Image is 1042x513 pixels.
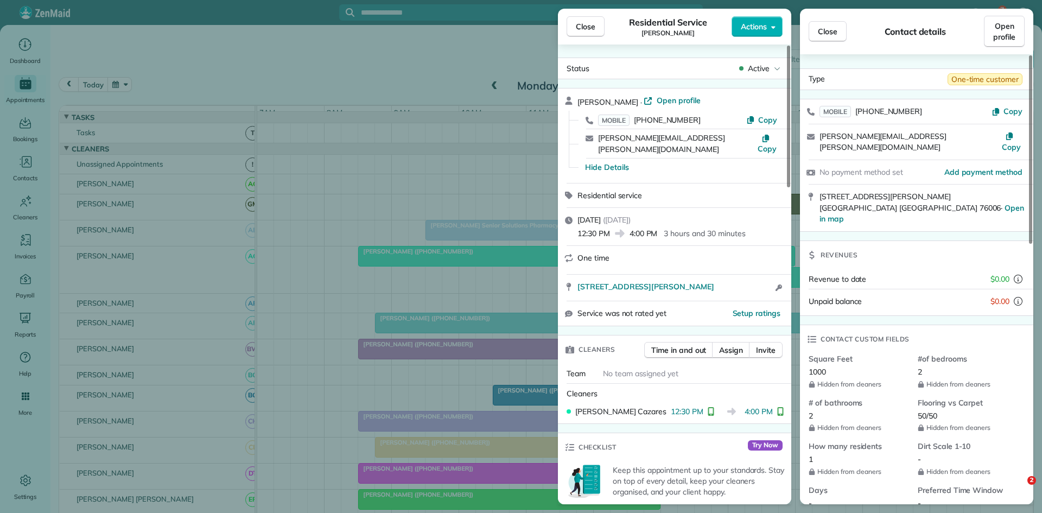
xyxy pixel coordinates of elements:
[577,253,609,263] span: One time
[603,369,678,378] span: No team assigned yet
[745,406,773,417] span: 4:00 PM
[567,389,598,398] span: Cleaners
[809,73,825,85] span: Type
[809,441,909,452] span: How many residents
[809,454,813,464] span: 1
[577,281,772,292] a: [STREET_ADDRESS][PERSON_NAME]
[809,274,866,284] span: Revenue to date
[577,191,642,200] span: Residential service
[809,485,909,496] span: Days
[746,115,777,125] button: Copy
[809,397,909,408] span: # of bathrooms
[918,485,1018,496] span: Preferred Time Window
[757,132,777,154] button: Copy
[809,423,909,432] span: Hidden from cleaners
[809,380,909,389] span: Hidden from cleaners
[567,369,586,378] span: Team
[719,345,743,356] span: Assign
[651,345,706,356] span: Time in and out
[657,95,701,106] span: Open profile
[575,406,666,417] span: [PERSON_NAME] Cazares
[990,274,1009,284] span: $0.00
[598,133,725,154] a: [PERSON_NAME][EMAIL_ADDRESS][PERSON_NAME][DOMAIN_NAME]
[748,63,770,74] span: Active
[613,465,785,497] p: Keep this appointment up to your standards. Stay on top of every detail, keep your cleaners organ...
[664,228,745,239] p: 3 hours and 30 minutes
[576,21,595,32] span: Close
[733,308,781,319] button: Setup ratings
[641,29,695,37] span: [PERSON_NAME]
[819,106,851,117] span: MOBILE
[577,228,610,239] span: 12:30 PM
[819,131,946,153] a: [PERSON_NAME][EMAIL_ADDRESS][PERSON_NAME][DOMAIN_NAME]
[1000,131,1022,153] button: Copy
[577,97,638,107] span: [PERSON_NAME]
[809,467,909,476] span: Hidden from cleaners
[855,106,922,116] span: [PHONE_NUMBER]
[944,167,1022,178] a: Add payment method
[885,25,946,38] span: Contact details
[809,353,909,364] span: Square Feet
[1005,476,1031,502] iframe: Intercom live chat
[585,162,629,173] button: Hide Details
[809,296,862,307] span: Unpaid balance
[918,467,1018,476] span: Hidden from cleaners
[567,64,589,73] span: Status
[1027,476,1036,485] span: 2
[758,115,777,125] span: Copy
[819,106,922,117] a: MOBILE[PHONE_NUMBER]
[712,342,750,358] button: Assign
[918,411,937,421] span: 50/50
[984,16,1025,47] a: Open profile
[918,380,1018,389] span: Hidden from cleaners
[671,406,703,417] span: 12:30 PM
[819,167,903,177] span: No payment method set
[992,106,1022,117] button: Copy
[818,26,837,37] span: Close
[918,353,1018,364] span: #of bedrooms
[918,367,922,377] span: 2
[644,342,713,358] button: Time in and out
[918,454,921,464] span: -
[603,215,631,225] span: ( [DATE] )
[577,281,714,292] span: [STREET_ADDRESS][PERSON_NAME]
[821,334,910,345] span: Contact custom fields
[1003,106,1022,116] span: Copy
[809,498,812,508] span: -
[948,73,1022,85] span: One-time customer
[741,21,767,32] span: Actions
[809,411,813,421] span: 2
[918,441,1018,452] span: Dirt Scale 1-10
[749,342,783,358] button: Invite
[819,192,1024,224] span: [STREET_ADDRESS][PERSON_NAME] [GEOGRAPHIC_DATA] [GEOGRAPHIC_DATA] 76006 ·
[772,281,785,294] button: Open access information
[918,397,1018,408] span: Flooring vs Carpet
[577,308,666,319] span: Service was not rated yet
[638,98,644,106] span: ·
[821,250,857,261] span: Revenues
[1002,142,1021,152] span: Copy
[644,95,701,106] a: Open profile
[634,115,701,125] span: [PHONE_NUMBER]
[748,440,783,451] span: Try Now
[598,115,701,125] a: MOBILE[PHONE_NUMBER]
[577,215,601,225] span: [DATE]
[918,423,1018,432] span: Hidden from cleaners
[598,115,630,126] span: MOBILE
[809,367,826,377] span: 1000
[629,16,707,29] span: Residential Service
[579,344,615,355] span: Cleaners
[990,296,1009,307] span: $0.00
[630,228,658,239] span: 4:00 PM
[567,16,605,37] button: Close
[809,21,847,42] button: Close
[756,345,776,356] span: Invite
[758,144,777,154] span: Copy
[918,498,921,508] span: -
[993,21,1015,42] span: Open profile
[579,442,617,453] span: Checklist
